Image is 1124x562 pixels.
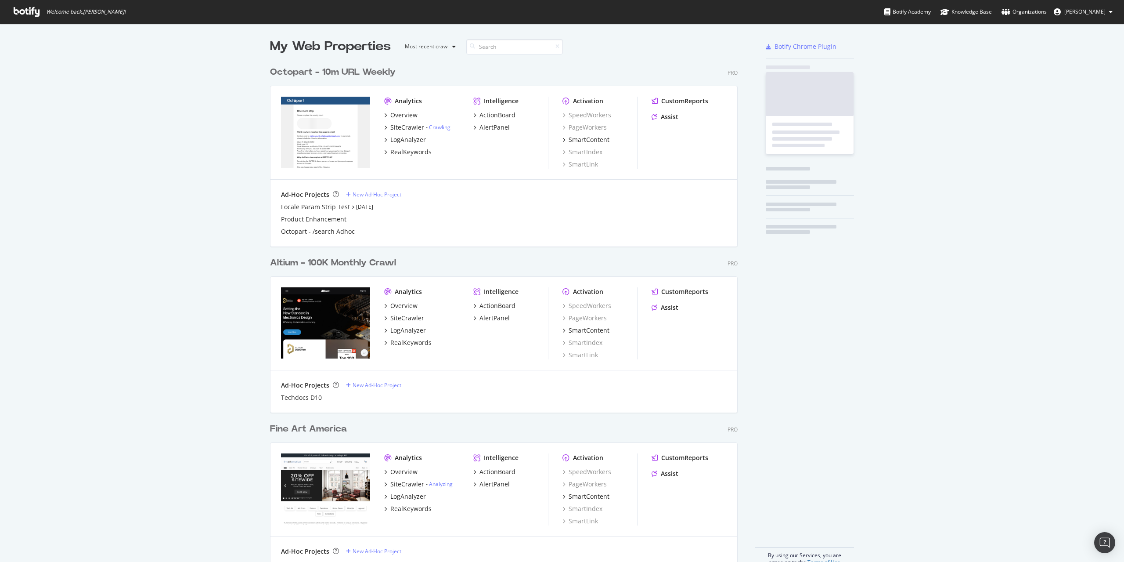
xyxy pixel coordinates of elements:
div: Locale Param Strip Test [281,203,350,211]
input: Search [466,39,563,54]
a: AlertPanel [473,314,510,323]
div: Botify Academy [884,7,931,16]
a: SiteCrawler- Crawling [384,123,450,132]
a: Assist [652,303,678,312]
a: SmartLink [562,160,598,169]
div: SmartContent [569,492,609,501]
a: RealKeywords [384,338,432,347]
div: Pro [728,69,738,76]
div: SpeedWorkers [562,468,611,476]
a: LogAnalyzer [384,326,426,335]
a: SmartIndex [562,338,602,347]
div: ActionBoard [479,301,515,310]
a: Crawling [429,123,450,131]
a: SmartLink [562,351,598,359]
a: SmartLink [562,517,598,526]
a: LogAnalyzer [384,135,426,144]
a: Assist [652,112,678,121]
button: Most recent crawl [398,40,459,54]
div: RealKeywords [390,148,432,156]
div: Octopart - 10m URL Weekly [270,66,396,79]
div: Assist [661,469,678,478]
a: [DATE] [356,203,373,210]
div: Overview [390,111,418,120]
div: My Web Properties [270,38,391,55]
div: Analytics [395,97,422,105]
div: SiteCrawler [390,123,424,132]
div: SmartContent [569,326,609,335]
a: Analyzing [429,480,453,488]
div: SmartContent [569,135,609,144]
div: Activation [573,453,603,462]
div: New Ad-Hoc Project [353,381,401,389]
a: PageWorkers [562,123,607,132]
a: New Ad-Hoc Project [346,547,401,555]
img: octopart.com [281,97,370,168]
div: LogAnalyzer [390,492,426,501]
a: Fine Art America [270,423,350,435]
div: AlertPanel [479,123,510,132]
div: AlertPanel [479,480,510,489]
div: ActionBoard [479,468,515,476]
div: SiteCrawler [390,314,424,323]
a: SpeedWorkers [562,111,611,120]
a: Overview [384,111,418,120]
div: New Ad-Hoc Project [353,547,401,555]
div: Activation [573,97,603,105]
a: Altium - 100K Monthly Crawl [270,257,400,269]
div: Ad-Hoc Projects [281,547,329,556]
button: [PERSON_NAME] [1047,5,1120,19]
a: PageWorkers [562,314,607,323]
a: SmartIndex [562,148,602,156]
a: Assist [652,469,678,478]
div: LogAnalyzer [390,326,426,335]
div: Overview [390,468,418,476]
a: ActionBoard [473,468,515,476]
a: Botify Chrome Plugin [766,42,836,51]
a: PageWorkers [562,480,607,489]
a: CustomReports [652,453,708,462]
div: Analytics [395,453,422,462]
div: - [426,480,453,488]
a: AlertPanel [473,123,510,132]
a: CustomReports [652,287,708,296]
a: LogAnalyzer [384,492,426,501]
div: Analytics [395,287,422,296]
a: SmartContent [562,135,609,144]
div: LogAnalyzer [390,135,426,144]
a: CustomReports [652,97,708,105]
div: CustomReports [661,453,708,462]
a: ActionBoard [473,301,515,310]
div: Assist [661,112,678,121]
div: Techdocs D10 [281,393,322,402]
a: SmartContent [562,492,609,501]
a: SmartContent [562,326,609,335]
a: RealKeywords [384,504,432,513]
div: CustomReports [661,97,708,105]
div: Organizations [1002,7,1047,16]
div: New Ad-Hoc Project [353,191,401,198]
div: CustomReports [661,287,708,296]
div: Knowledge Base [940,7,992,16]
div: Fine Art America [270,423,347,435]
div: Intelligence [484,97,519,105]
div: Ad-Hoc Projects [281,190,329,199]
a: RealKeywords [384,148,432,156]
div: Overview [390,301,418,310]
a: AlertPanel [473,480,510,489]
a: Product Enhancement [281,215,346,224]
div: Most recent crawl [405,44,449,49]
div: Pro [728,260,738,267]
img: fineartamerica.com [281,453,370,525]
div: Pro [728,426,738,433]
a: SmartIndex [562,504,602,513]
a: SpeedWorkers [562,301,611,310]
